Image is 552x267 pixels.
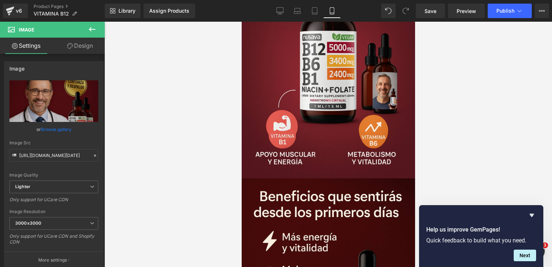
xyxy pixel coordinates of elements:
[271,4,289,18] a: Desktop
[496,8,514,14] span: Publish
[426,225,536,234] h2: Help us improve GemPages!
[323,4,341,18] a: Mobile
[426,211,536,261] div: Help us improve GemPages!
[398,4,413,18] button: Redo
[54,38,106,54] a: Design
[527,211,536,220] button: Hide survey
[19,27,34,33] span: Image
[9,126,98,133] div: or
[289,4,306,18] a: Laptop
[9,149,98,162] input: Link
[3,4,28,18] a: v6
[15,220,41,226] b: 3000x3000
[448,4,485,18] a: Preview
[34,11,69,17] span: VITAMINA B12
[15,184,30,189] b: Lighter
[424,7,436,15] span: Save
[149,8,189,14] div: Assign Products
[488,4,532,18] button: Publish
[542,242,548,248] span: 1
[9,197,98,207] div: Only support for UCare CDN
[381,4,396,18] button: Undo
[38,257,67,263] p: More settings
[9,62,25,72] div: Image
[41,123,72,136] a: Browse gallery
[14,6,23,16] div: v6
[9,173,98,178] div: Image Quality
[426,237,536,244] p: Quick feedback to build what you need.
[514,250,536,261] button: Next question
[306,4,323,18] a: Tablet
[9,209,98,214] div: Image Resolution
[535,4,549,18] button: More
[34,4,105,9] a: Product Pages
[118,8,135,14] span: Library
[9,140,98,145] div: Image Src
[9,233,98,250] div: Only support for UCare CDN and Shopify CDN
[105,4,141,18] a: New Library
[457,7,476,15] span: Preview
